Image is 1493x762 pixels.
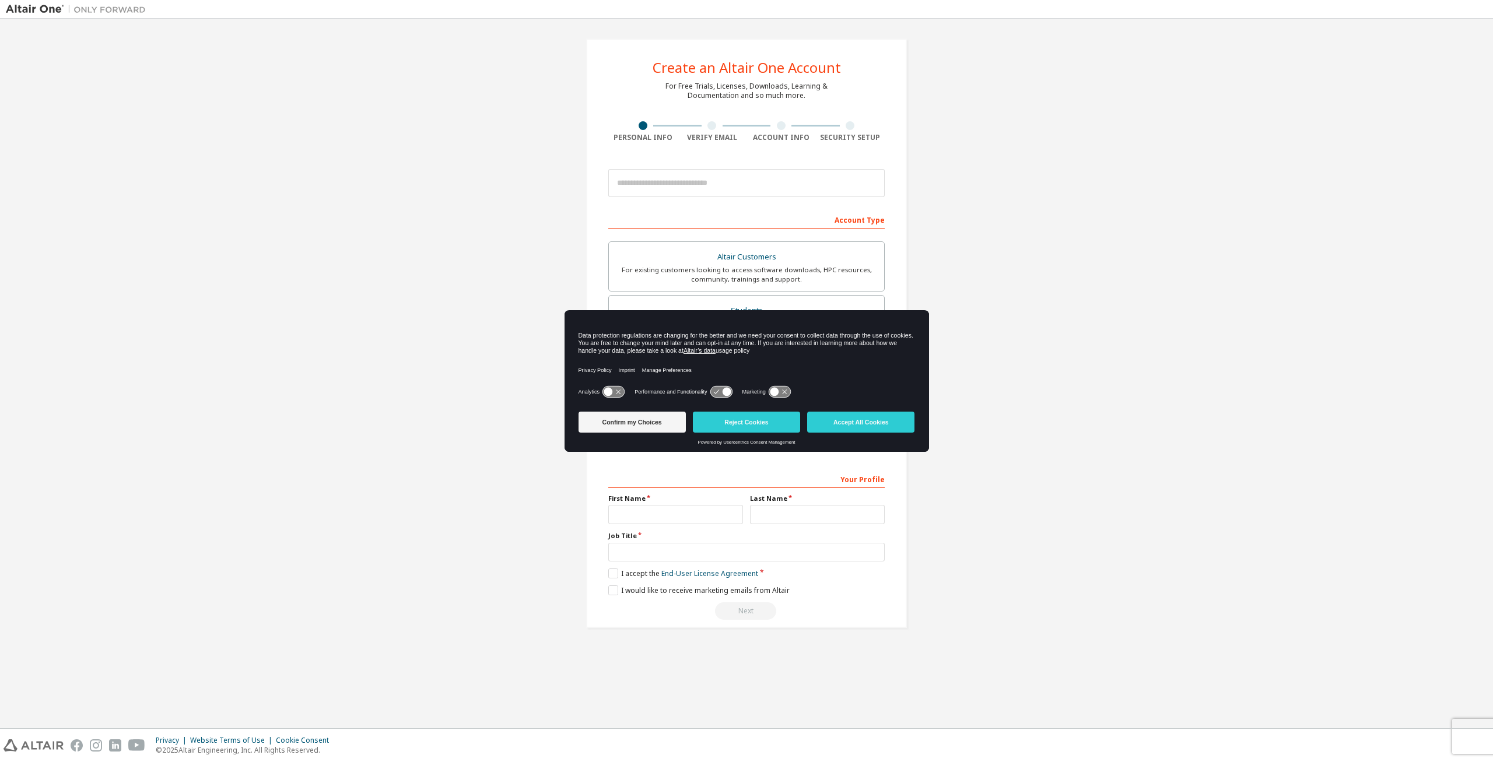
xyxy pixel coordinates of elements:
[156,736,190,745] div: Privacy
[616,303,877,319] div: Students
[608,210,885,229] div: Account Type
[750,494,885,503] label: Last Name
[608,585,790,595] label: I would like to receive marketing emails from Altair
[661,568,758,578] a: End-User License Agreement
[608,469,885,488] div: Your Profile
[156,745,336,755] p: © 2025 Altair Engineering, Inc. All Rights Reserved.
[616,265,877,284] div: For existing customers looking to access software downloads, HPC resources, community, trainings ...
[71,739,83,752] img: facebook.svg
[608,531,885,540] label: Job Title
[665,82,828,100] div: For Free Trials, Licenses, Downloads, Learning & Documentation and so much more.
[678,133,747,142] div: Verify Email
[109,739,121,752] img: linkedin.svg
[276,736,336,745] div: Cookie Consent
[128,739,145,752] img: youtube.svg
[616,249,877,265] div: Altair Customers
[3,739,64,752] img: altair_logo.svg
[608,602,885,620] div: Read and acccept EULA to continue
[816,133,885,142] div: Security Setup
[90,739,102,752] img: instagram.svg
[608,494,743,503] label: First Name
[746,133,816,142] div: Account Info
[190,736,276,745] div: Website Terms of Use
[6,3,152,15] img: Altair One
[608,568,758,578] label: I accept the
[653,61,841,75] div: Create an Altair One Account
[608,133,678,142] div: Personal Info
